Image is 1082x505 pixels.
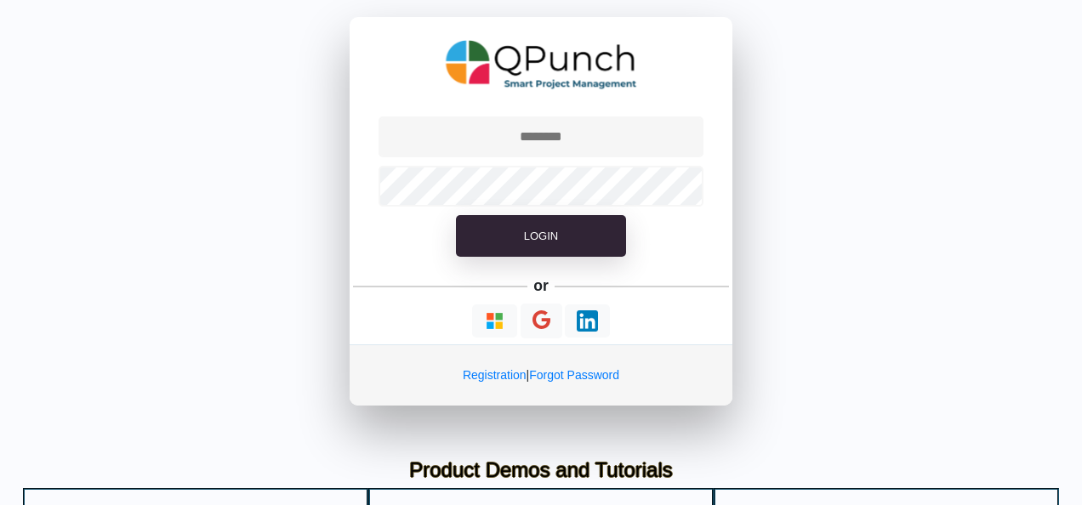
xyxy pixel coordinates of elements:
button: Login [456,215,626,258]
a: Registration [463,368,527,382]
button: Continue With LinkedIn [565,304,610,338]
h3: Product Demos and Tutorials [36,458,1046,483]
img: QPunch [446,34,637,95]
div: | [350,344,732,406]
img: Loading... [577,310,598,332]
button: Continue With Microsoft Azure [472,304,517,338]
button: Continue With Google [521,304,562,338]
a: Forgot Password [529,368,619,382]
img: Loading... [484,310,505,332]
h5: or [531,274,552,298]
span: Login [524,230,558,242]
